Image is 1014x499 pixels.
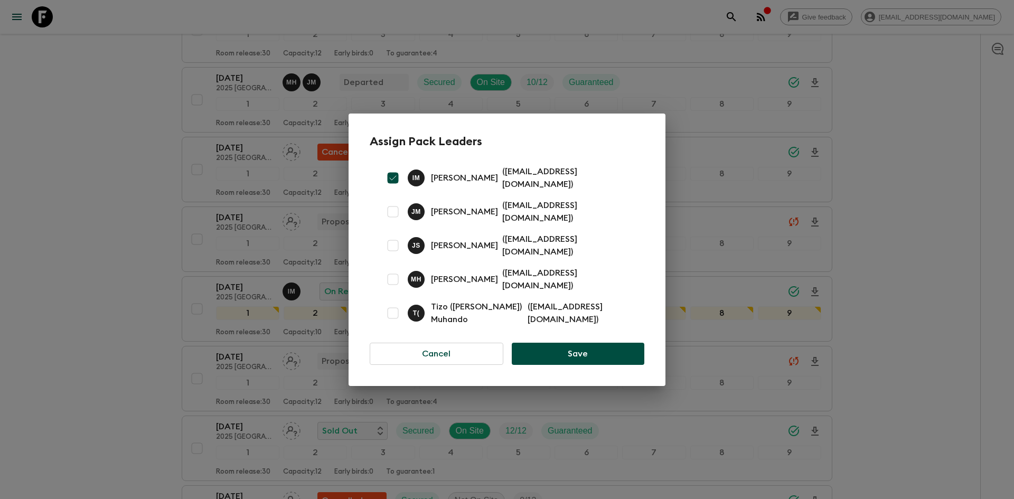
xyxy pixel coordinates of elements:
[411,275,421,284] p: M H
[502,165,632,191] p: ( [EMAIL_ADDRESS][DOMAIN_NAME] )
[502,267,632,292] p: ( [EMAIL_ADDRESS][DOMAIN_NAME] )
[412,174,420,182] p: I M
[502,199,632,224] p: ( [EMAIL_ADDRESS][DOMAIN_NAME] )
[502,233,632,258] p: ( [EMAIL_ADDRESS][DOMAIN_NAME] )
[412,241,420,250] p: J S
[431,205,498,218] p: [PERSON_NAME]
[431,273,498,286] p: [PERSON_NAME]
[431,300,523,326] p: Tizo ([PERSON_NAME]) Muhando
[512,343,644,365] button: Save
[370,343,503,365] button: Cancel
[431,239,498,252] p: [PERSON_NAME]
[431,172,498,184] p: [PERSON_NAME]
[411,208,421,216] p: J M
[528,300,632,326] p: ( [EMAIL_ADDRESS][DOMAIN_NAME] )
[413,309,420,317] p: T (
[370,135,644,148] h2: Assign Pack Leaders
